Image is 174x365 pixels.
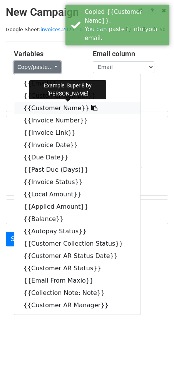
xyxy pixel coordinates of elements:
a: {{Customer Name}} [14,102,141,114]
h5: Variables [14,50,81,58]
a: invoices.2025-10-14.1928 [40,27,105,32]
a: Copy/paste... [14,61,61,73]
a: {{Customer AR Status Date}} [14,250,141,262]
a: Send [6,232,31,246]
small: [PERSON_NAME][EMAIL_ADDRESS][DOMAIN_NAME], [PERSON_NAME][DOMAIN_NAME][EMAIL_ADDRESS][PERSON_NAME]... [14,163,142,186]
div: Copied {{Customer Name}}. You can paste it into your email. [85,8,166,42]
a: {{Invoice Number}} [14,114,141,127]
a: {{Balance}} [14,213,141,225]
a: {{Customer Number}} [14,90,141,102]
a: {{Local Amount}} [14,188,141,201]
h5: Email column [93,50,160,58]
a: {{Applied Amount}} [14,201,141,213]
a: {{Collection Note: Note}} [14,287,141,299]
a: {{Email}} [14,77,141,90]
a: {{Invoice Status}} [14,176,141,188]
div: Example: Super 8 by [PERSON_NAME] [29,80,106,99]
h2: New Campaign [6,6,168,19]
a: {{Email From Maxio}} [14,275,141,287]
a: {{Customer AR Manager}} [14,299,141,311]
a: {{Invoice Date}} [14,139,141,151]
small: Google Sheet: [6,27,105,32]
a: {{Invoice Link}} [14,127,141,139]
a: {{Autopay Status}} [14,225,141,238]
a: {{Past Due (Days)}} [14,164,141,176]
a: {{Customer AR Status}} [14,262,141,275]
a: {{Customer Collection Status}} [14,238,141,250]
a: {{Due Date}} [14,151,141,164]
iframe: Chat Widget [136,328,174,365]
